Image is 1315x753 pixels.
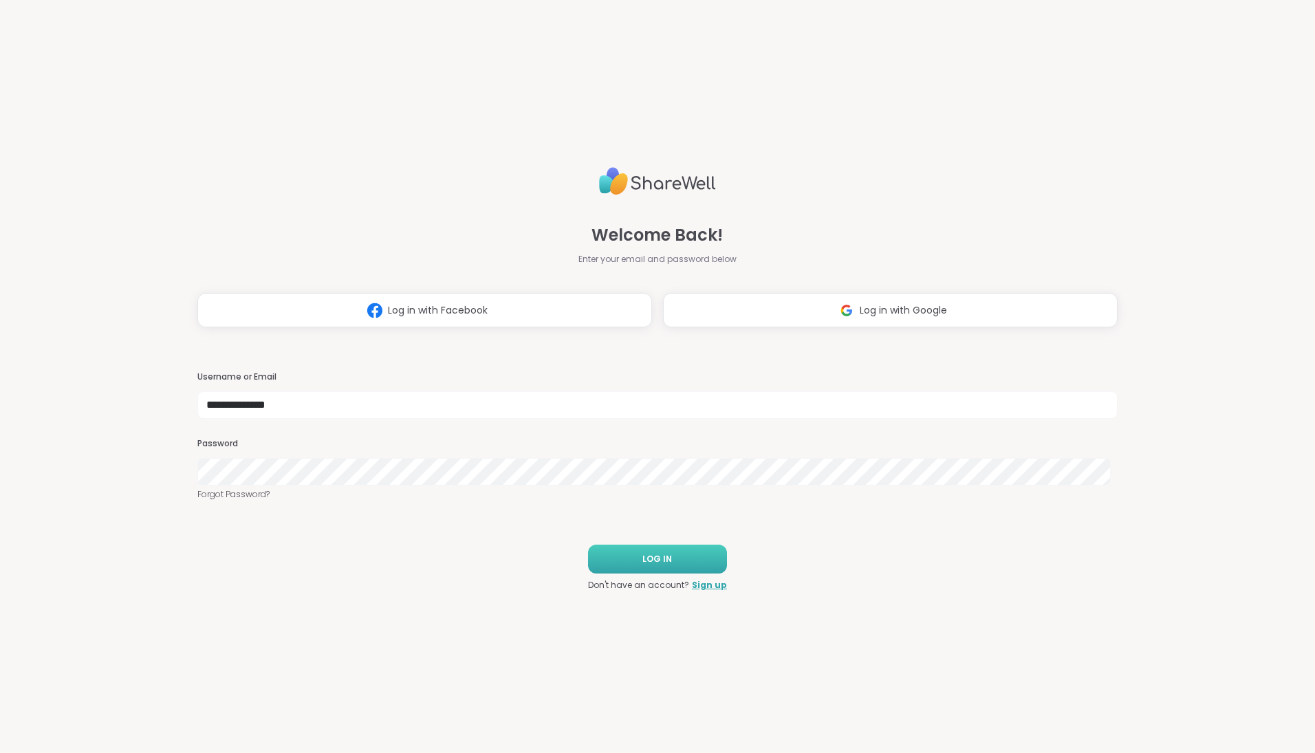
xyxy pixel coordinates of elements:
img: ShareWell Logomark [362,298,388,323]
a: Sign up [692,579,727,591]
button: LOG IN [588,545,727,574]
img: ShareWell Logomark [834,298,860,323]
button: Log in with Google [663,293,1118,327]
h3: Username or Email [197,371,1118,383]
button: Log in with Facebook [197,293,652,327]
span: LOG IN [642,553,672,565]
a: Forgot Password? [197,488,1118,501]
span: Don't have an account? [588,579,689,591]
h3: Password [197,438,1118,450]
span: Enter your email and password below [578,253,737,265]
span: Welcome Back! [591,223,723,248]
img: ShareWell Logo [599,162,716,201]
span: Log in with Facebook [388,303,488,318]
span: Log in with Google [860,303,947,318]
